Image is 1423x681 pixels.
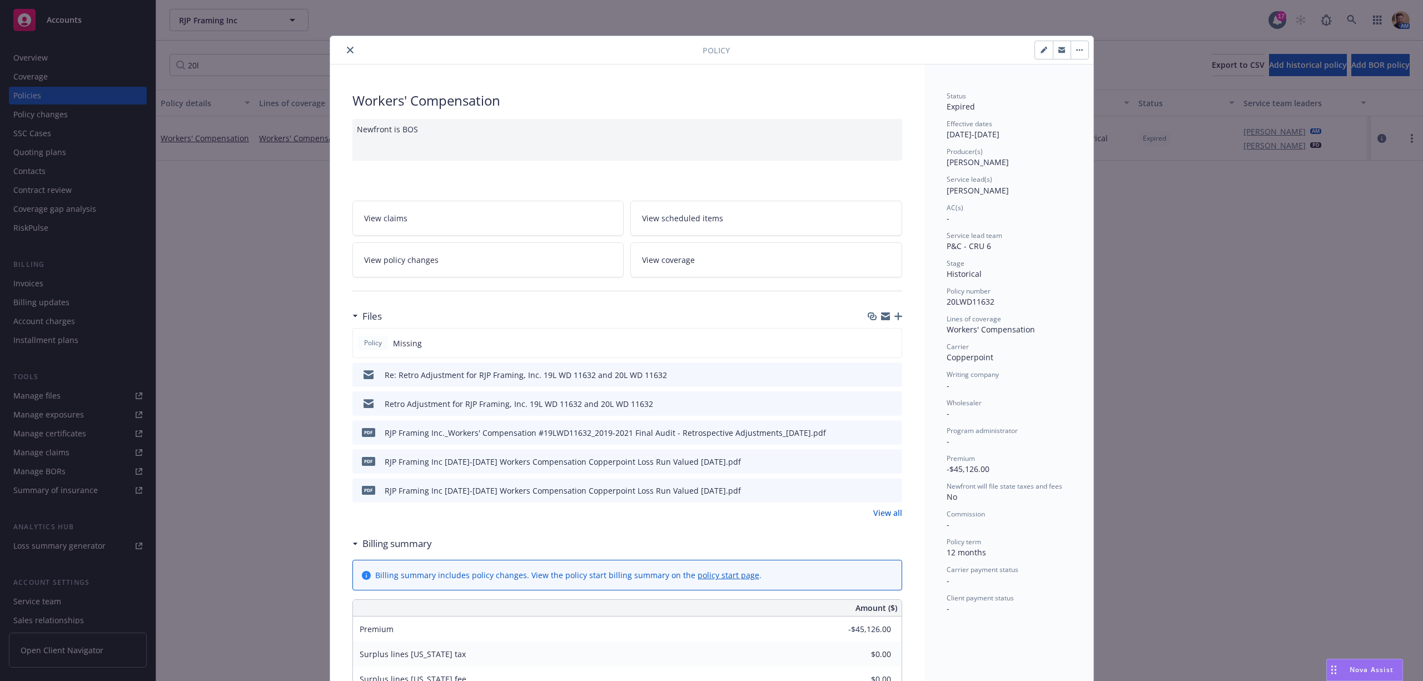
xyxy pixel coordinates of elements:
[385,369,667,381] div: Re: Retro Adjustment for RJP Framing, Inc. 19L WD 11632 and 20L WD 11632
[344,43,357,57] button: close
[825,646,898,663] input: 0.00
[947,547,986,558] span: 12 months
[947,314,1001,324] span: Lines of coverage
[870,485,879,496] button: download file
[947,537,981,546] span: Policy term
[362,486,375,494] span: pdf
[642,212,723,224] span: View scheduled items
[947,119,1071,140] div: [DATE] - [DATE]
[362,457,375,465] span: pdf
[352,242,624,277] a: View policy changes
[855,602,897,614] span: Amount ($)
[947,269,982,279] span: Historical
[947,380,949,391] span: -
[1326,659,1403,681] button: Nova Assist
[385,427,826,439] div: RJP Framing Inc._Workers' Compensation #19LWD11632_2019-2021 Final Audit - Retrospective Adjustme...
[703,44,730,56] span: Policy
[947,286,991,296] span: Policy number
[630,201,902,236] a: View scheduled items
[1327,659,1341,680] div: Drag to move
[642,254,695,266] span: View coverage
[825,621,898,638] input: 0.00
[888,427,898,439] button: preview file
[362,309,382,324] h3: Files
[888,485,898,496] button: preview file
[352,536,432,551] div: Billing summary
[362,338,384,348] span: Policy
[352,91,902,110] div: Workers' Compensation
[947,185,1009,196] span: [PERSON_NAME]
[362,428,375,436] span: pdf
[1350,665,1394,674] span: Nova Assist
[947,370,999,379] span: Writing company
[947,464,989,474] span: -$45,126.00
[888,456,898,468] button: preview file
[698,570,759,580] a: policy start page
[888,398,898,410] button: preview file
[947,241,991,251] span: P&C - CRU 6
[947,593,1014,603] span: Client payment status
[947,426,1018,435] span: Program administrator
[947,259,964,268] span: Stage
[364,212,407,224] span: View claims
[947,454,975,463] span: Premium
[870,369,879,381] button: download file
[888,369,898,381] button: preview file
[947,119,992,128] span: Effective dates
[947,342,969,351] span: Carrier
[385,485,741,496] div: RJP Framing Inc [DATE]-[DATE] Workers Compensation Copperpoint Loss Run Valued [DATE].pdf
[352,119,902,161] div: Newfront is BOS
[947,157,1009,167] span: [PERSON_NAME]
[947,324,1035,335] span: Workers' Compensation
[947,491,957,502] span: No
[947,509,985,519] span: Commission
[947,231,1002,240] span: Service lead team
[352,201,624,236] a: View claims
[947,603,949,614] span: -
[870,398,879,410] button: download file
[873,507,902,519] a: View all
[870,427,879,439] button: download file
[375,569,762,581] div: Billing summary includes policy changes. View the policy start billing summary on the .
[947,91,966,101] span: Status
[947,408,949,419] span: -
[947,481,1062,491] span: Newfront will file state taxes and fees
[947,213,949,223] span: -
[947,519,949,530] span: -
[360,649,466,659] span: Surplus lines [US_STATE] tax
[947,575,949,586] span: -
[947,147,983,156] span: Producer(s)
[947,203,963,212] span: AC(s)
[360,624,394,634] span: Premium
[947,352,993,362] span: Copperpoint
[364,254,439,266] span: View policy changes
[947,436,949,446] span: -
[870,456,879,468] button: download file
[947,101,975,112] span: Expired
[362,536,432,551] h3: Billing summary
[385,398,653,410] div: Retro Adjustment for RJP Framing, Inc. 19L WD 11632 and 20L WD 11632
[352,309,382,324] div: Files
[947,296,994,307] span: 20LWD11632
[947,398,982,407] span: Wholesaler
[393,337,422,349] span: Missing
[385,456,741,468] div: RJP Framing Inc [DATE]-[DATE] Workers Compensation Copperpoint Loss Run Valued [DATE].pdf
[630,242,902,277] a: View coverage
[947,565,1018,574] span: Carrier payment status
[947,175,992,184] span: Service lead(s)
